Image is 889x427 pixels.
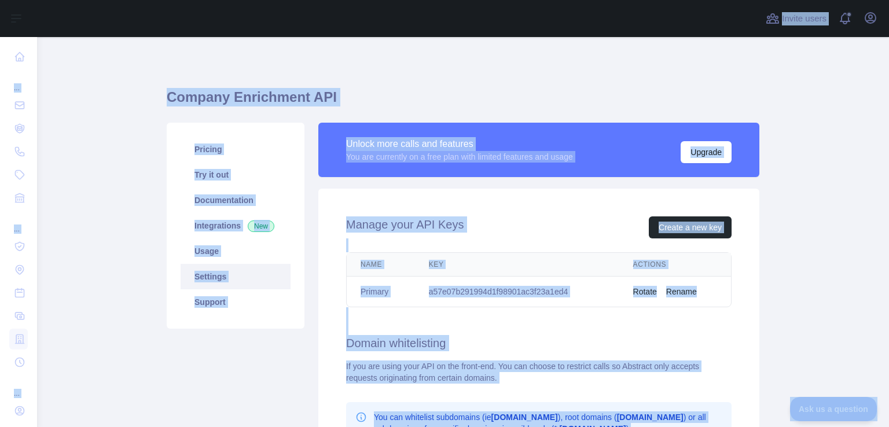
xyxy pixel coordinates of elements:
a: Settings [181,264,291,289]
h1: Company Enrichment API [167,88,759,116]
button: Rename [666,286,697,297]
div: If you are using your API on the front-end. You can choose to restrict calls so Abstract only acc... [346,360,732,384]
div: Unlock more calls and features [346,137,573,151]
div: ... [9,211,28,234]
button: Rotate [633,286,657,297]
a: Documentation [181,187,291,213]
span: Invite users [782,12,826,25]
th: Key [415,253,619,277]
button: Create a new key [649,216,732,238]
th: Actions [619,253,731,277]
button: Invite users [763,9,829,28]
a: Support [181,289,291,315]
div: ... [9,69,28,93]
h2: Domain whitelisting [346,335,732,351]
button: Upgrade [681,141,732,163]
th: Name [347,253,415,277]
b: [DOMAIN_NAME] [491,413,558,422]
div: You are currently on a free plan with limited features and usage [346,151,573,163]
div: ... [9,375,28,398]
span: New [248,220,274,232]
h2: Manage your API Keys [346,216,464,238]
a: Integrations New [181,213,291,238]
a: Pricing [181,137,291,162]
b: [DOMAIN_NAME] [617,413,684,422]
a: Usage [181,238,291,264]
td: a57e07b291994d1f98901ac3f23a1ed4 [415,277,619,307]
td: Primary [347,277,415,307]
iframe: Toggle Customer Support [790,397,877,421]
a: Try it out [181,162,291,187]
